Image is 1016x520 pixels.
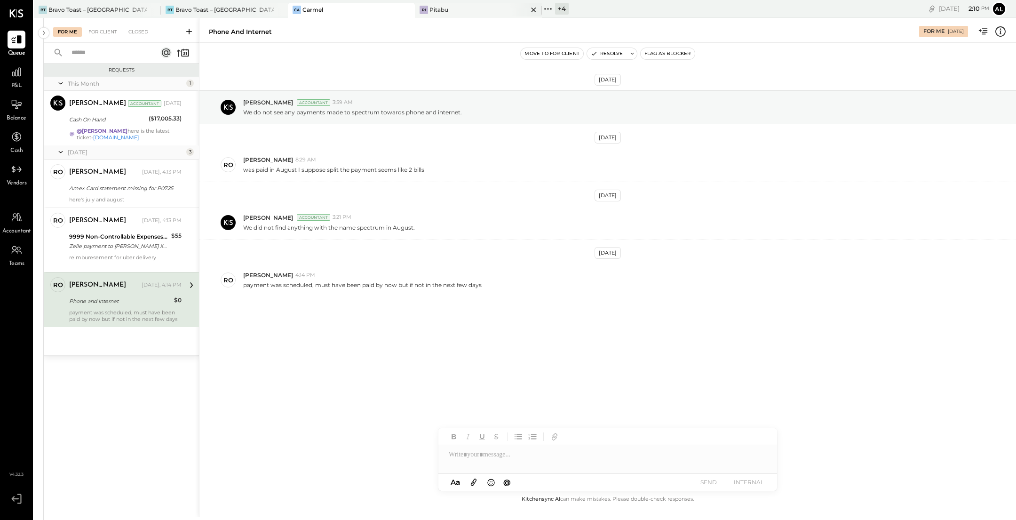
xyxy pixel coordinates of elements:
div: Closed [124,27,153,37]
div: Bravo Toast – [GEOGRAPHIC_DATA] [175,6,274,14]
div: [DATE], 4:14 PM [142,281,182,289]
span: [PERSON_NAME] [243,98,293,106]
a: Queue [0,31,32,58]
div: $55 [171,231,182,240]
div: Pitabu [429,6,448,14]
button: SEND [690,476,727,488]
span: Queue [8,49,25,58]
div: Accountant [297,99,330,106]
div: ro [53,216,63,225]
div: [DATE] [595,132,621,144]
div: ro [53,168,63,176]
span: 3:59 AM [333,99,353,106]
div: Phone and Internet [69,296,171,306]
span: 3:21 PM [333,214,351,221]
div: [DATE] [595,190,621,201]
div: Carmel [302,6,323,14]
div: [DATE] [164,100,182,107]
a: P&L [0,63,32,90]
div: [DATE] [948,28,964,35]
a: [DOMAIN_NAME] [93,134,139,141]
span: [PERSON_NAME] [243,271,293,279]
div: copy link [927,4,937,14]
p: was paid in August I suppose split the payment seems like 2 bills [243,166,424,174]
p: We did not find anything with the name spectrum in August. [243,224,415,232]
a: Balance [0,96,32,123]
div: ($17,005.33) [149,114,182,123]
div: Accountant [128,100,161,107]
span: Vendors [7,179,27,188]
div: [DATE] [68,148,184,156]
span: Accountant [2,227,31,236]
button: Underline [476,431,488,443]
div: Pi [420,6,428,14]
div: BT [39,6,47,14]
div: BT [166,6,174,14]
div: For Me [923,28,945,35]
div: This Month [68,80,184,88]
button: @ [500,476,514,488]
button: Unordered List [512,431,524,443]
span: 8:29 AM [295,156,316,164]
strong: @[PERSON_NAME] [77,128,127,134]
div: Phone and Internet [209,27,272,36]
button: INTERNAL [730,476,768,488]
span: Teams [9,260,24,268]
div: [DATE], 4:13 PM [142,217,182,224]
div: 9999 Non-Controllable Expenses:Other Income and Expenses:To Be Classified [69,232,168,241]
div: Amex Card statement missing for P07.25 [69,184,179,193]
button: Flag as Blocker [641,48,695,59]
a: Cash [0,128,32,155]
div: ro [53,280,63,289]
button: Add URL [548,431,561,443]
div: [DATE] [939,4,989,13]
a: Teams [0,241,32,268]
div: Accountant [297,214,330,221]
a: Vendors [0,160,32,188]
a: Accountant [0,208,32,236]
span: [PERSON_NAME] [243,214,293,222]
button: Italic [462,431,474,443]
button: Strikethrough [490,431,502,443]
button: Aa [448,477,463,488]
button: Move to for client [521,48,583,59]
button: Bold [448,431,460,443]
span: a [456,478,460,487]
span: Cash [10,147,23,155]
p: payment was scheduled, must have been paid by now but if not in the next few days [243,281,482,289]
div: Bravo Toast – [GEOGRAPHIC_DATA] [48,6,147,14]
button: Al [992,1,1007,16]
span: P&L [11,82,22,90]
div: reimburesement for uber delivery [69,254,182,267]
span: Balance [7,114,26,123]
div: Zelle payment to [PERSON_NAME] XXXXXXX5873 [69,241,168,251]
span: [PERSON_NAME] [243,156,293,164]
div: Cash On Hand [69,115,146,124]
div: here's july and august [69,196,182,203]
div: [DATE] [595,74,621,86]
div: Ca [293,6,301,14]
div: [DATE] [595,247,621,259]
span: 4:14 PM [295,272,315,279]
span: @ [503,478,511,487]
div: For Client [84,27,122,37]
div: ro [223,276,233,285]
div: [PERSON_NAME] [69,168,126,177]
div: ro [223,160,233,169]
p: We do not see any payments made to spectrum towards phone and internet. [243,108,462,116]
div: [PERSON_NAME] [69,280,126,290]
div: $0 [174,296,182,305]
div: [PERSON_NAME] [69,216,126,225]
button: Resolve [587,48,627,59]
button: Ordered List [526,431,539,443]
div: For Me [53,27,82,37]
div: Requests [48,67,194,73]
div: + 4 [555,3,569,15]
div: 3 [186,148,194,156]
div: [DATE], 4:13 PM [142,168,182,176]
div: here is the latest ticket- [77,128,182,141]
div: payment was scheduled, must have been paid by now but if not in the next few days [69,309,182,322]
div: [PERSON_NAME] [69,99,126,108]
div: 1 [186,80,194,87]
